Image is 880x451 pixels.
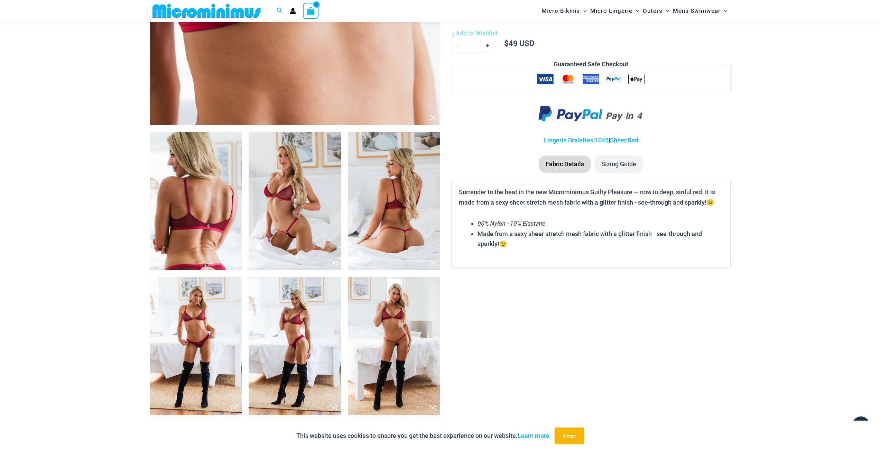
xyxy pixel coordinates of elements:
p: | | | [452,135,730,145]
img: Guilty Pleasures Red 1045 Bra 689 Micro [249,132,341,270]
span: Add to Wishlist [456,29,498,37]
img: Guilty Pleasures Red 1045 Bra 689 Micro [348,277,440,415]
a: Micro LingerieMenu ToggleMenu Toggle [589,2,641,20]
span: 😉 [499,239,507,248]
span: Menu Toggle [663,2,669,20]
img: Guilty Pleasures Red 1045 Bra 6045 Thong [249,277,341,415]
span: Menu Toggle [632,2,639,20]
p: Surrender to the heat in the new Microminimus Guilty Pleasure — now in deep, sinful red. It is ma... [459,187,723,207]
a: Micro BikinisMenu ToggleMenu Toggle [540,2,589,20]
nav: Site Navigation [539,1,731,21]
span: Micro Lingerie [590,2,632,20]
button: Accept [555,427,584,444]
img: Guilty Pleasures Red 1045 Bra 689 Micro [348,132,440,270]
a: Learn more [518,432,549,439]
li: Fabric Details [539,156,591,173]
img: Guilty Pleasures Red 1045 Bra 6045 Thong [150,277,242,415]
a: Search icon link [277,7,283,15]
span: Outers [643,2,663,20]
li: Sizing Guide [594,156,643,173]
span: Menu Toggle [580,2,587,20]
img: Guilty Pleasures Red 1045 Bra [150,132,242,270]
a: View Shopping Cart, empty [303,3,319,19]
a: Account icon link [290,8,296,14]
p: This website uses cookies to ensure you get the best experience on our website. [296,431,549,441]
em: 90% Nylon - 10% Elastane [478,219,545,227]
span: $ [504,38,509,48]
a: + [481,38,494,53]
legend: Guaranteed Safe Checkout [551,59,631,69]
a: 1045 [595,137,609,144]
img: MM SHOP LOGO FLAT [150,3,263,19]
a: Red [628,137,638,144]
li: Made from a sexy sheer stretch mesh fabric with a glitter finish - see-through and sparkly! [478,229,723,249]
bdi: 49 USD [504,38,534,48]
span: Menu Toggle [721,2,728,20]
input: Product quantity [465,38,481,53]
a: Lingerie Bralettes [544,137,593,144]
span: Micro Bikinis [541,2,580,20]
span: Mens Swimwear [673,2,721,20]
a: Mens SwimwearMenu ToggleMenu Toggle [671,2,729,20]
a: - [452,38,465,53]
a: Sheer [610,137,626,144]
a: Add to Wishlist [452,28,498,38]
a: OutersMenu ToggleMenu Toggle [641,2,671,20]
